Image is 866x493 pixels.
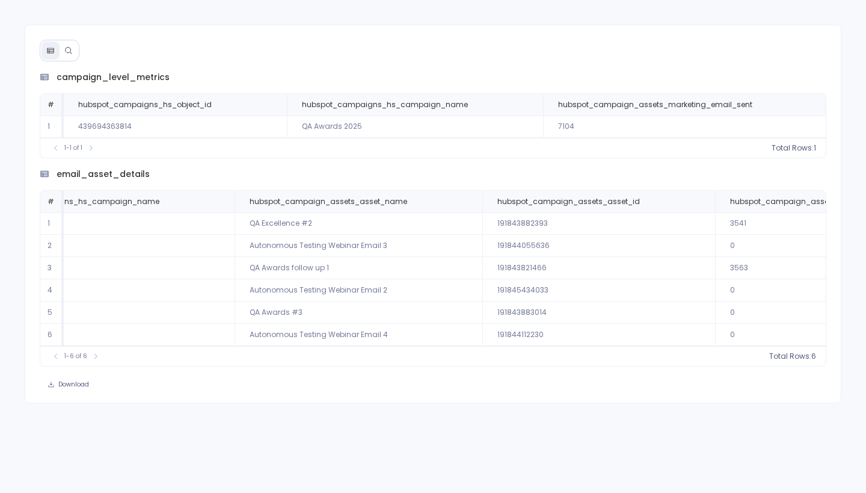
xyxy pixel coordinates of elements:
td: 439694363814 [64,116,287,138]
td: 191843883014 [482,302,715,324]
td: Autonomous Testing Webinar Email 2 [235,279,482,302]
td: 6 [40,324,64,346]
span: Download [58,380,89,389]
td: QA Awards 2025 [287,116,543,138]
span: hubspot_campaign_assets_marketing_email_sent [558,100,752,110]
span: 1-1 of 1 [64,143,82,153]
span: 1-6 of 6 [64,352,87,361]
td: QA Awards #3 [235,302,482,324]
span: email_asset_details [57,168,150,181]
td: QA Awards follow up 1 [235,257,482,279]
span: hubspot_campaigns_hs_object_id [78,100,212,110]
span: hubspot_campaigns_hs_campaign_name [302,100,468,110]
span: 1 [814,143,816,153]
span: # [48,196,54,206]
span: Total Rows: [769,352,811,361]
span: campaign_level_metrics [57,71,170,84]
span: 6 [811,352,816,361]
td: Autonomous Testing Webinar Email 4 [235,324,482,346]
td: 2 [40,235,64,257]
td: 3 [40,257,64,279]
span: # [48,99,54,110]
td: 5 [40,302,64,324]
td: 4 [40,279,64,302]
td: Autonomous Testing Webinar Email 3 [235,235,482,257]
span: Total Rows: [772,143,814,153]
td: 191843821466 [482,257,715,279]
td: 7104 [543,116,828,138]
td: 191843882393 [482,212,715,235]
td: QA Excellence #2 [235,212,482,235]
td: 191845434033 [482,279,715,302]
td: 1 [40,116,64,138]
td: 191844055636 [482,235,715,257]
span: hubspot_campaign_assets_asset_name [250,197,407,206]
td: 1 [40,212,64,235]
button: Download [40,376,97,393]
td: 191844112230 [482,324,715,346]
span: hubspot_campaign_assets_asset_id [497,197,640,206]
